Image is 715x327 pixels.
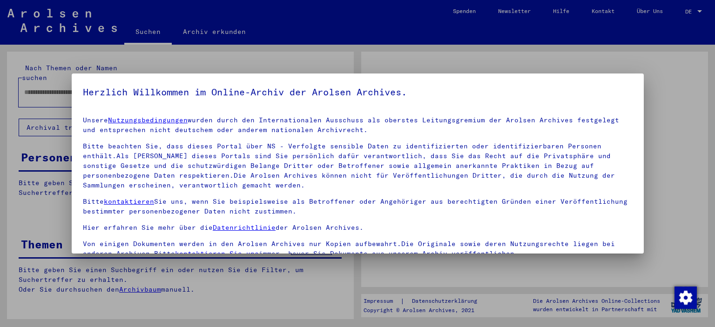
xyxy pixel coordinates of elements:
[83,141,633,190] p: Bitte beachten Sie, dass dieses Portal über NS - Verfolgte sensible Daten zu identifizierten oder...
[675,287,697,309] img: Zustimmung ändern
[213,223,276,232] a: Datenrichtlinie
[104,197,154,206] a: kontaktieren
[83,197,633,216] p: Bitte Sie uns, wenn Sie beispielsweise als Betroffener oder Angehöriger aus berechtigten Gründen ...
[83,223,633,233] p: Hier erfahren Sie mehr über die der Arolsen Archives.
[83,85,633,100] h5: Herzlich Willkommen im Online-Archiv der Arolsen Archives.
[175,249,259,258] a: kontaktieren Sie uns
[108,116,188,124] a: Nutzungsbedingungen
[83,115,633,135] p: Unsere wurden durch den Internationalen Ausschuss als oberstes Leitungsgremium der Arolsen Archiv...
[83,239,633,259] p: Von einigen Dokumenten werden in den Arolsen Archives nur Kopien aufbewahrt.Die Originale sowie d...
